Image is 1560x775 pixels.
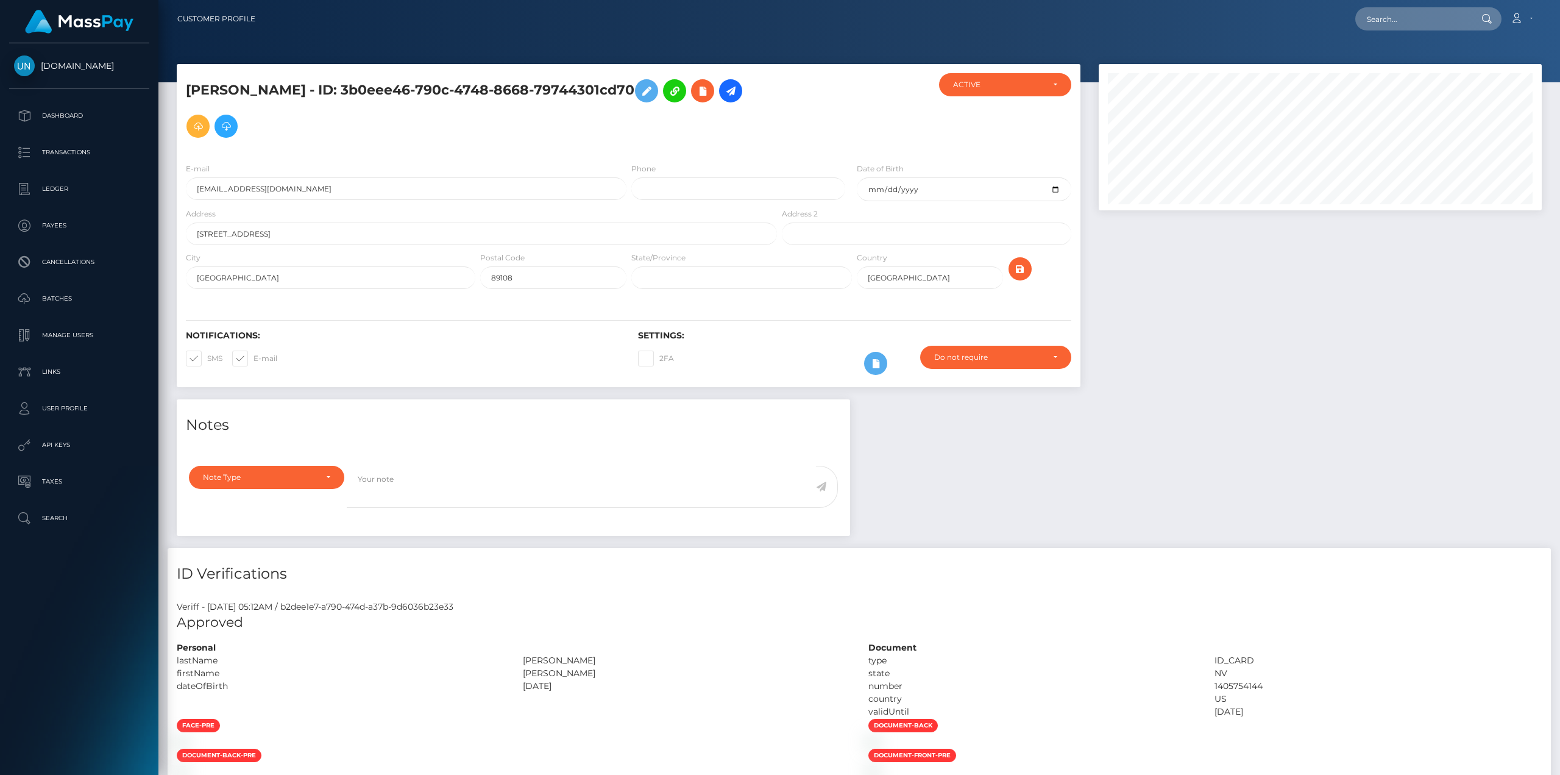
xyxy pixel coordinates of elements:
[859,680,1205,693] div: number
[186,330,620,341] h6: Notifications:
[177,6,255,32] a: Customer Profile
[1205,705,1551,718] div: [DATE]
[14,326,144,345] p: Manage Users
[934,352,1043,362] div: Do not require
[514,680,860,693] div: [DATE]
[868,719,938,732] span: document-back
[14,473,144,491] p: Taxes
[9,503,149,534] a: Search
[9,247,149,277] a: Cancellations
[857,163,904,174] label: Date of Birth
[168,601,1551,613] div: Veriff - [DATE] 05:12AM / b2dee1e7-a790-474d-a37b-9d6036b23e33
[631,163,656,174] label: Phone
[9,357,149,387] a: Links
[14,55,35,76] img: Unlockt.me
[186,73,770,144] h5: [PERSON_NAME] - ID: 3b0eee46-790c-4748-8668-79744301cd70
[177,749,261,762] span: document-back-pre
[189,466,344,489] button: Note Type
[9,320,149,351] a: Manage Users
[186,209,216,220] label: Address
[14,436,144,454] p: API Keys
[631,252,686,263] label: State/Province
[868,749,956,762] span: document-front-pre
[782,209,818,220] label: Address 2
[14,399,144,418] p: User Profile
[25,10,133,34] img: MassPay Logo
[14,509,144,527] p: Search
[168,680,514,693] div: dateOfBirth
[953,80,1043,90] div: ACTIVE
[638,351,674,366] label: 2FA
[9,466,149,497] a: Taxes
[14,143,144,162] p: Transactions
[168,654,514,667] div: lastName
[514,654,860,667] div: [PERSON_NAME]
[177,642,216,653] strong: Personal
[177,563,1542,585] h4: ID Verifications
[857,252,887,263] label: Country
[1205,654,1551,667] div: ID_CARD
[9,430,149,460] a: API Keys
[186,163,210,174] label: E-mail
[859,705,1205,718] div: validUntil
[859,693,1205,705] div: country
[168,667,514,680] div: firstName
[14,363,144,381] p: Links
[177,719,220,732] span: face-pre
[939,73,1071,96] button: ACTIVE
[9,101,149,131] a: Dashboard
[1205,667,1551,680] div: NV
[232,351,277,366] label: E-mail
[868,642,916,653] strong: Document
[9,60,149,71] span: [DOMAIN_NAME]
[9,137,149,168] a: Transactions
[9,393,149,424] a: User Profile
[203,473,316,482] div: Note Type
[186,252,200,263] label: City
[186,351,222,366] label: SMS
[9,210,149,241] a: Payees
[859,667,1205,680] div: state
[859,654,1205,667] div: type
[1205,693,1551,705] div: US
[1205,680,1551,693] div: 1405754144
[638,330,1072,341] h6: Settings:
[14,253,144,271] p: Cancellations
[9,174,149,204] a: Ledger
[186,415,841,436] h4: Notes
[14,180,144,198] p: Ledger
[14,290,144,308] p: Batches
[920,346,1071,369] button: Do not require
[868,737,878,747] img: 41c4d601-40a6-4ac7-9c3d-b855bf19ee46
[480,252,525,263] label: Postal Code
[514,667,860,680] div: [PERSON_NAME]
[9,284,149,314] a: Batches
[1355,7,1470,30] input: Search...
[14,107,144,125] p: Dashboard
[14,216,144,235] p: Payees
[177,737,186,747] img: bea29eb2-4ab9-40bc-ab3c-1df3a5d6038b
[177,613,1542,632] h5: Approved
[719,79,742,102] a: Initiate Payout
